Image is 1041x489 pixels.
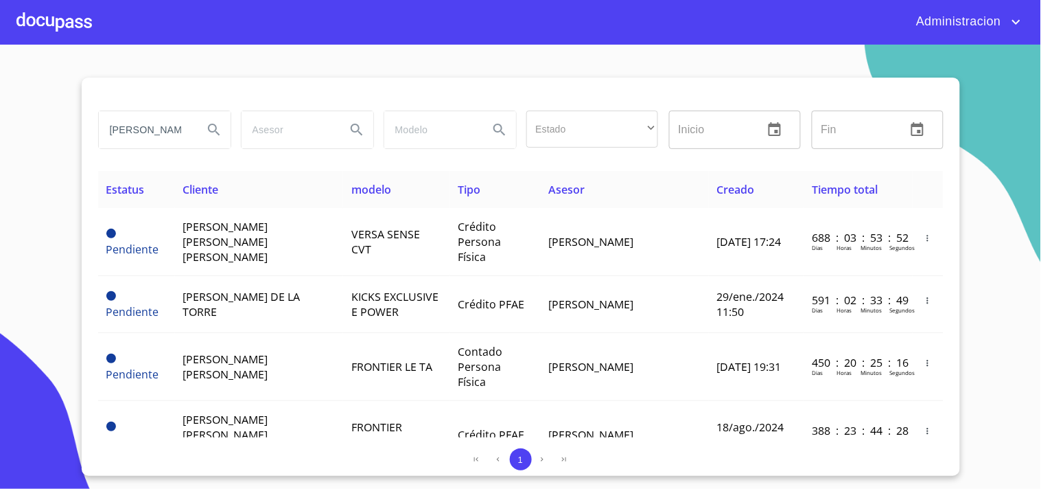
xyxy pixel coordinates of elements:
span: Pendiente [106,435,159,450]
span: Pendiente [106,242,159,257]
span: 1 [518,455,523,465]
span: [PERSON_NAME] [548,427,633,442]
p: Dias [812,244,823,251]
span: [DATE] 19:31 [717,359,782,374]
span: Crédito PFAE [458,427,525,442]
span: FRONTIER PLATINUM LE TA [351,420,436,450]
p: Horas [837,369,852,376]
p: 688 : 03 : 53 : 52 [812,230,904,245]
span: Tiempo total [812,182,878,197]
p: Segundos [889,369,915,376]
input: search [384,111,478,148]
span: [DATE] 17:24 [717,234,782,249]
p: 591 : 02 : 33 : 49 [812,293,904,308]
p: Dias [812,306,823,314]
p: 388 : 23 : 44 : 28 [812,423,904,438]
p: Minutos [861,437,882,444]
span: Crédito Persona Física [458,219,502,264]
div: ​ [526,111,658,148]
span: Contado Persona Física [458,344,503,389]
span: Creado [717,182,755,197]
span: 18/ago./2024 20:19 [717,420,784,450]
button: Search [198,113,231,146]
input: search [242,111,335,148]
span: VERSA SENSE CVT [351,227,420,257]
span: Tipo [458,182,481,197]
p: Minutos [861,306,882,314]
p: Minutos [861,244,882,251]
p: Dias [812,437,823,444]
p: Horas [837,437,852,444]
span: [PERSON_NAME] [548,297,633,312]
p: 450 : 20 : 25 : 16 [812,355,904,370]
span: Pendiente [106,229,116,238]
span: [PERSON_NAME] [548,234,633,249]
span: Administracion [906,11,1008,33]
span: Crédito PFAE [458,297,525,312]
span: 29/ene./2024 11:50 [717,289,784,319]
span: Cliente [183,182,219,197]
span: modelo [351,182,391,197]
span: Pendiente [106,354,116,363]
span: [PERSON_NAME] [PERSON_NAME] [183,352,268,382]
button: account of current user [906,11,1025,33]
span: Estatus [106,182,145,197]
button: 1 [510,448,532,470]
button: Search [483,113,516,146]
p: Dias [812,369,823,376]
p: Segundos [889,437,915,444]
button: Search [340,113,373,146]
p: Minutos [861,369,882,376]
p: Horas [837,244,852,251]
span: [PERSON_NAME] [PERSON_NAME] [PERSON_NAME] [183,219,268,264]
span: Pendiente [106,367,159,382]
span: [PERSON_NAME] DE LA TORRE [183,289,301,319]
p: Horas [837,306,852,314]
span: Asesor [548,182,585,197]
input: search [99,111,192,148]
p: Segundos [889,306,915,314]
span: Pendiente [106,291,116,301]
span: [PERSON_NAME] [548,359,633,374]
span: KICKS EXCLUSIVE E POWER [351,289,438,319]
p: Segundos [889,244,915,251]
span: [PERSON_NAME] [PERSON_NAME] [PERSON_NAME] [183,412,268,457]
span: Pendiente [106,422,116,431]
span: FRONTIER LE TA [351,359,432,374]
span: Pendiente [106,304,159,319]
